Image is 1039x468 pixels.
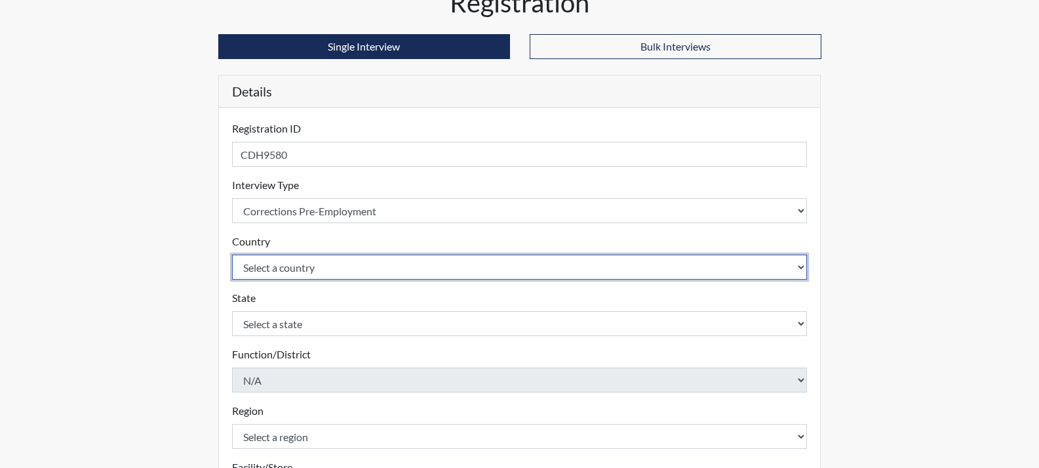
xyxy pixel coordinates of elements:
[232,403,264,419] label: Region
[232,177,299,193] label: Interview Type
[232,290,256,306] label: State
[530,34,821,59] button: Bulk Interviews
[232,234,270,249] label: Country
[232,347,311,362] label: Function/District
[219,75,821,108] h5: Details
[232,142,808,167] input: Insert a Registration ID, which needs to be a unique alphanumeric value for each interviewee
[232,121,301,137] label: Registration ID
[218,34,510,59] button: Single Interview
